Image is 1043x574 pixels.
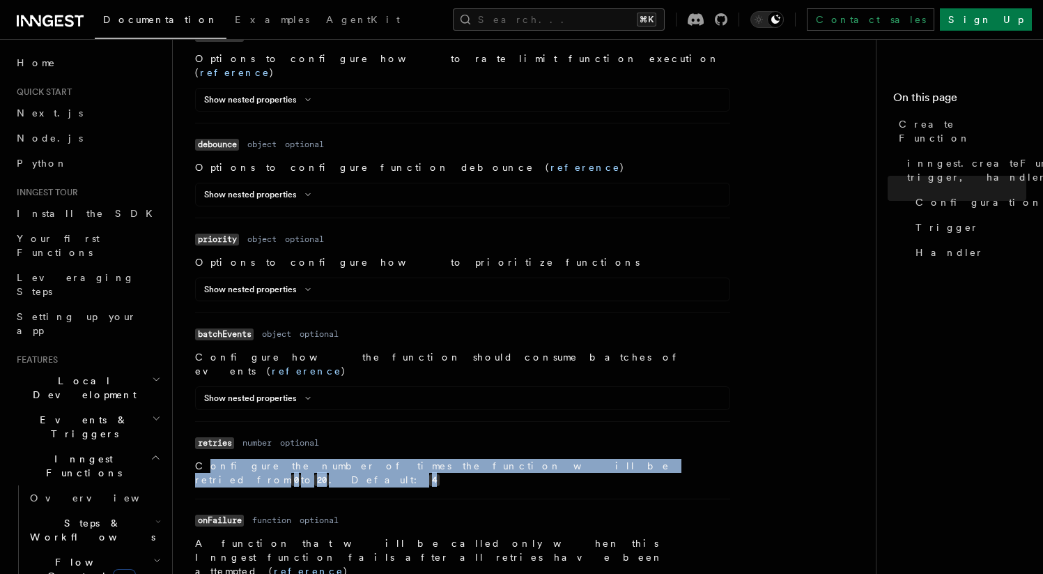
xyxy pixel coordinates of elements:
[11,413,152,441] span: Events & Triggers
[11,226,164,265] a: Your first Functions
[226,4,318,38] a: Examples
[195,328,254,340] code: batchEvents
[235,14,309,25] span: Examples
[550,162,620,173] a: reference
[915,220,979,234] span: Trigger
[300,328,339,340] dd: optional
[11,126,164,151] a: Node.js
[893,89,1026,112] h4: On this page
[247,234,277,245] dd: object
[262,328,291,340] dd: object
[285,234,324,245] dd: optional
[11,151,164,176] a: Python
[24,485,164,511] a: Overview
[11,407,164,446] button: Events & Triggers
[453,8,665,31] button: Search...⌘K
[637,13,656,27] kbd: ⌘K
[200,67,270,78] a: reference
[17,272,134,297] span: Leveraging Steps
[893,112,1026,151] a: Create Function
[280,437,319,448] dd: optional
[318,4,408,38] a: AgentKit
[195,234,239,246] code: priority
[17,107,83,119] span: Next.js
[899,117,1026,145] span: Create Function
[103,14,218,25] span: Documentation
[750,11,784,28] button: Toggle dark mode
[902,151,1026,190] a: inngest.createFunction(configuration, trigger, handler): InngestFunction
[915,246,984,259] span: Handler
[195,139,239,151] code: debounce
[24,511,164,550] button: Steps & Workflows
[195,350,730,378] p: Configure how the function should consume batches of events ( )
[204,189,316,200] button: Show nested properties
[291,474,301,486] code: 0
[195,459,730,488] p: Configure the number of times the function will be retried from to . Default:
[17,233,100,258] span: Your first Functions
[11,265,164,304] a: Leveraging Steps
[429,474,439,486] code: 4
[915,195,1042,209] span: Configuration
[204,393,316,404] button: Show nested properties
[314,474,329,486] code: 20
[11,446,164,485] button: Inngest Functions
[272,365,341,377] a: reference
[17,158,68,169] span: Python
[195,160,730,174] p: Options to configure function debounce ( )
[252,515,291,526] dd: function
[195,437,234,449] code: retries
[17,208,161,219] span: Install the SDK
[17,56,56,70] span: Home
[910,190,1026,215] a: Configuration
[11,368,164,407] button: Local Development
[11,452,150,480] span: Inngest Functions
[195,52,730,80] p: Options to configure how to rate limit function execution ( )
[11,50,164,75] a: Home
[242,437,272,448] dd: number
[11,187,78,198] span: Inngest tour
[285,139,324,150] dd: optional
[195,255,730,269] p: Options to configure how to prioritize functions
[11,100,164,126] a: Next.js
[95,4,226,39] a: Documentation
[195,515,244,527] code: onFailure
[910,215,1026,240] a: Trigger
[11,304,164,343] a: Setting up your app
[247,139,277,150] dd: object
[24,516,155,544] span: Steps & Workflows
[807,8,934,31] a: Contact sales
[940,8,1032,31] a: Sign Up
[326,14,400,25] span: AgentKit
[30,492,173,504] span: Overview
[910,240,1026,265] a: Handler
[17,133,83,144] span: Node.js
[11,374,152,402] span: Local Development
[204,284,316,295] button: Show nested properties
[11,86,72,98] span: Quick start
[300,515,339,526] dd: optional
[11,201,164,226] a: Install the SDK
[204,94,316,105] button: Show nested properties
[11,354,58,365] span: Features
[17,311,137,336] span: Setting up your app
